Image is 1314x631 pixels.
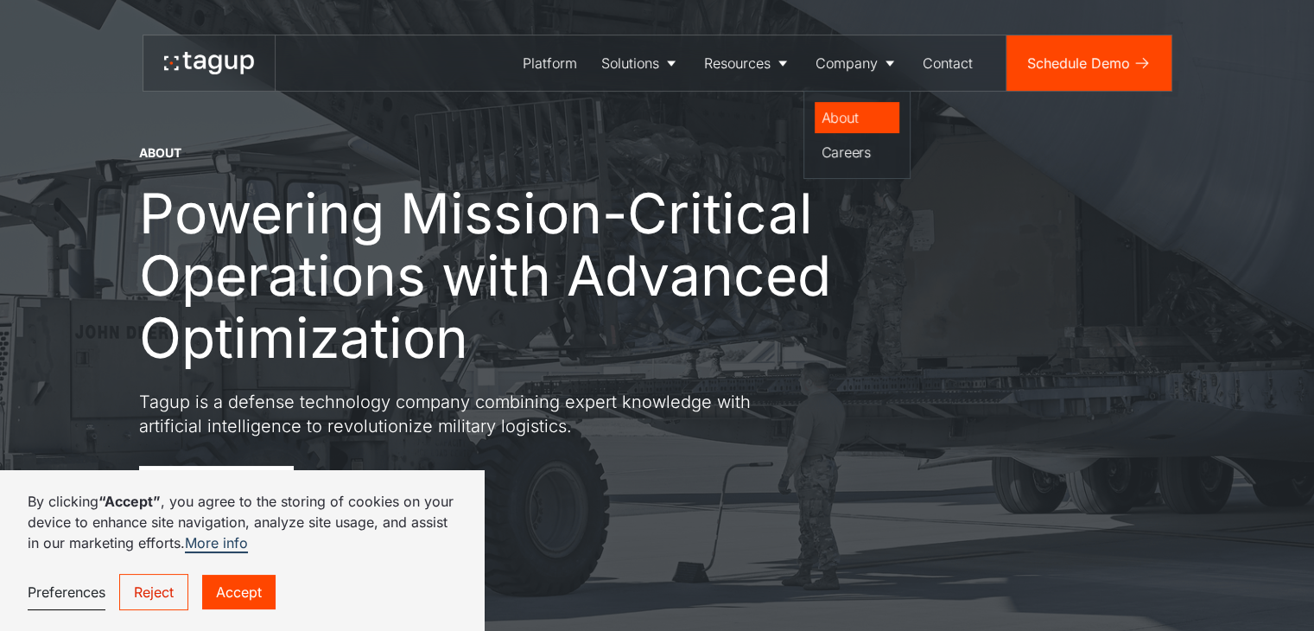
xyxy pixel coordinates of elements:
div: About [822,107,892,128]
a: Contact [911,35,985,91]
a: More info [185,534,248,553]
a: Platform [511,35,589,91]
h1: Powering Mission-Critical Operations with Advanced Optimization [139,182,865,369]
a: Resources [692,35,803,91]
nav: Company [803,91,911,179]
strong: “Accept” [98,493,161,510]
a: Solutions [589,35,692,91]
div: About [139,144,181,162]
div: Company [816,53,878,73]
a: Accept [202,575,276,609]
div: Resources [704,53,771,73]
a: Schedule Demo [139,466,294,507]
div: Careers [822,142,892,163]
div: Solutions [601,53,659,73]
a: Company [803,35,911,91]
a: Careers [815,137,899,168]
p: By clicking , you agree to the storing of cookies on your device to enhance site navigation, anal... [28,491,456,553]
a: About [815,102,899,133]
a: Reject [119,574,188,610]
a: Schedule Demo [1006,35,1171,91]
div: Schedule Demo [1027,53,1130,73]
div: Contact [923,53,973,73]
div: Platform [523,53,577,73]
p: Tagup is a defense technology company combining expert knowledge with artificial intelligence to ... [139,390,761,438]
a: Preferences [28,575,105,610]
